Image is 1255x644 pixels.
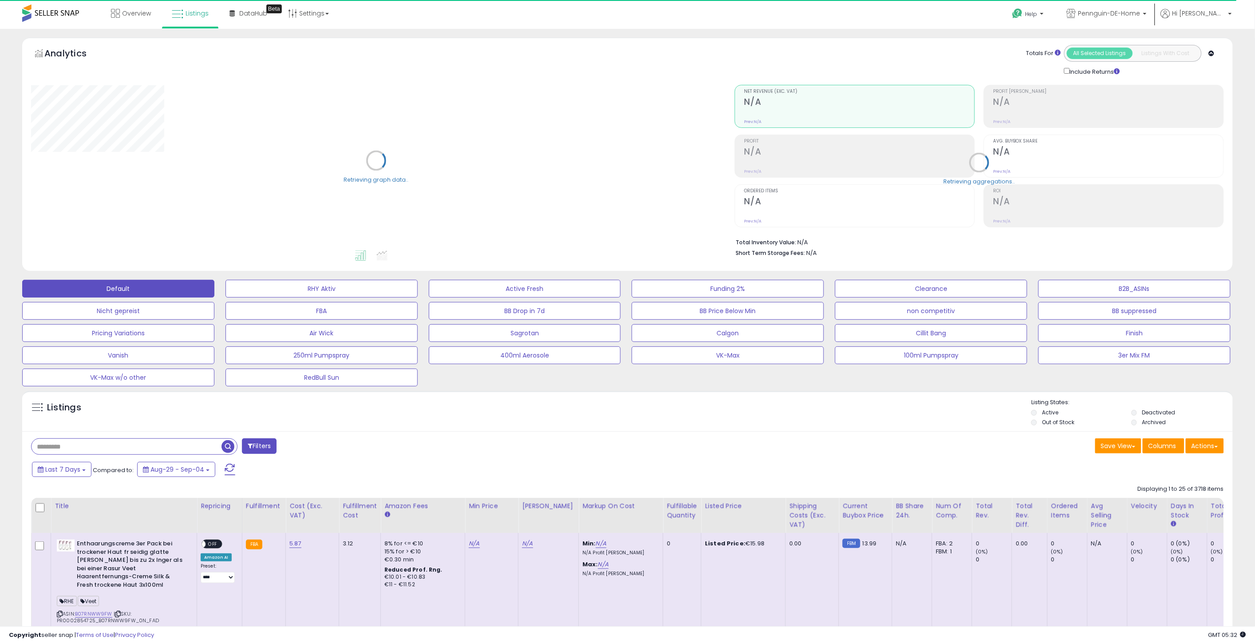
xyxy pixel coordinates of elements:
[226,369,418,386] button: RedBull Sun
[1078,9,1140,18] span: Pennguin-DE-Home
[705,539,745,548] b: Listed Price:
[1143,438,1184,453] button: Columns
[705,540,779,548] div: €15.98
[1031,398,1233,407] p: Listing States:
[582,560,598,568] b: Max:
[1208,631,1246,639] span: 2025-09-12 05:32 GMT
[582,501,659,511] div: Markup on Cost
[226,324,418,342] button: Air Wick
[705,501,782,511] div: Listed Price
[789,540,832,548] div: 0.00
[1131,556,1167,564] div: 0
[1171,548,1184,555] small: (0%)
[246,501,282,511] div: Fulfillment
[55,501,193,511] div: Title
[632,280,824,298] button: Funding 2%
[122,9,151,18] span: Overview
[57,610,159,624] span: | SKU: PR0002854725_B07RNWW9FW_0N_FAD
[384,511,390,519] small: Amazon Fees.
[32,462,91,477] button: Last 7 Days
[1211,548,1223,555] small: (0%)
[835,324,1027,342] button: Cillit Bang
[1006,1,1053,29] a: Help
[384,501,461,511] div: Amazon Fees
[201,553,232,561] div: Amazon AI
[1038,346,1231,364] button: 3er Mix FM
[1142,418,1166,426] label: Archived
[896,540,925,548] div: N/A
[1132,48,1199,59] button: Listings With Cost
[343,501,377,520] div: Fulfillment Cost
[226,302,418,320] button: FBA
[343,540,374,548] div: 3.12
[1067,48,1133,59] button: All Selected Listings
[137,462,215,477] button: Aug-29 - Sep-04
[226,280,418,298] button: RHY Aktiv
[936,540,965,548] div: FBA: 2
[201,563,235,583] div: Preset:
[44,47,104,62] h5: Analytics
[75,610,112,618] a: B07RNWW9FW
[667,501,697,520] div: Fulfillable Quantity
[863,539,877,548] span: 13.99
[1171,501,1204,520] div: Days In Stock
[632,346,824,364] button: VK-Max
[45,465,80,474] span: Last 7 Days
[1051,556,1087,564] div: 0
[429,324,621,342] button: Sagrotan
[1211,501,1243,520] div: Total Profit
[976,501,1008,520] div: Total Rev.
[246,540,262,549] small: FBA
[1171,540,1207,548] div: 0 (0%)
[632,302,824,320] button: BB Price Below Min
[1211,540,1247,548] div: 0
[57,540,75,552] img: 41o4AzIhQQL._SL40_.jpg
[1025,10,1037,18] span: Help
[78,596,99,606] span: Veet
[47,402,81,414] h5: Listings
[384,556,458,564] div: €0.30 min
[936,548,965,556] div: FBM: 1
[429,346,621,364] button: 400ml Aerosole
[1142,409,1176,416] label: Deactivated
[936,501,968,520] div: Num of Comp.
[242,438,277,454] button: Filters
[943,178,1015,186] div: Retrieving aggregations..
[835,346,1027,364] button: 100ml Pumpspray
[976,556,1012,564] div: 0
[1051,501,1084,520] div: Ordered Items
[1016,501,1043,529] div: Total Rev. Diff.
[384,548,458,556] div: 15% for > €10
[429,280,621,298] button: Active Fresh
[1171,556,1207,564] div: 0 (0%)
[22,302,214,320] button: Nicht gepreist
[77,540,185,591] b: Enthaarungscreme 3er Pack bei trockener Haut fr seidig glatte [PERSON_NAME] bis zu 2x lnger als b...
[1051,540,1087,548] div: 0
[632,324,824,342] button: Calgon
[789,501,835,529] div: Shipping Costs (Exc. VAT)
[976,548,988,555] small: (0%)
[289,501,335,520] div: Cost (Exc. VAT)
[596,539,606,548] a: N/A
[1186,438,1224,453] button: Actions
[1138,485,1224,493] div: Displaying 1 to 25 of 3718 items
[9,631,41,639] strong: Copyright
[186,9,209,18] span: Listings
[22,280,214,298] button: Default
[1012,8,1023,19] i: Get Help
[598,560,609,569] a: N/A
[289,539,301,548] a: 5.87
[1042,409,1058,416] label: Active
[1038,302,1231,320] button: BB suppressed
[384,573,458,581] div: €10.01 - €10.83
[835,280,1027,298] button: Clearance
[344,176,408,184] div: Retrieving graph data..
[582,571,656,577] p: N/A Profit [PERSON_NAME]
[1131,501,1164,511] div: Velocity
[843,501,888,520] div: Current Buybox Price
[9,631,154,640] div: seller snap | |
[1038,324,1231,342] button: Finish
[239,9,267,18] span: DataHub
[1171,520,1176,528] small: Days In Stock.
[201,501,238,511] div: Repricing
